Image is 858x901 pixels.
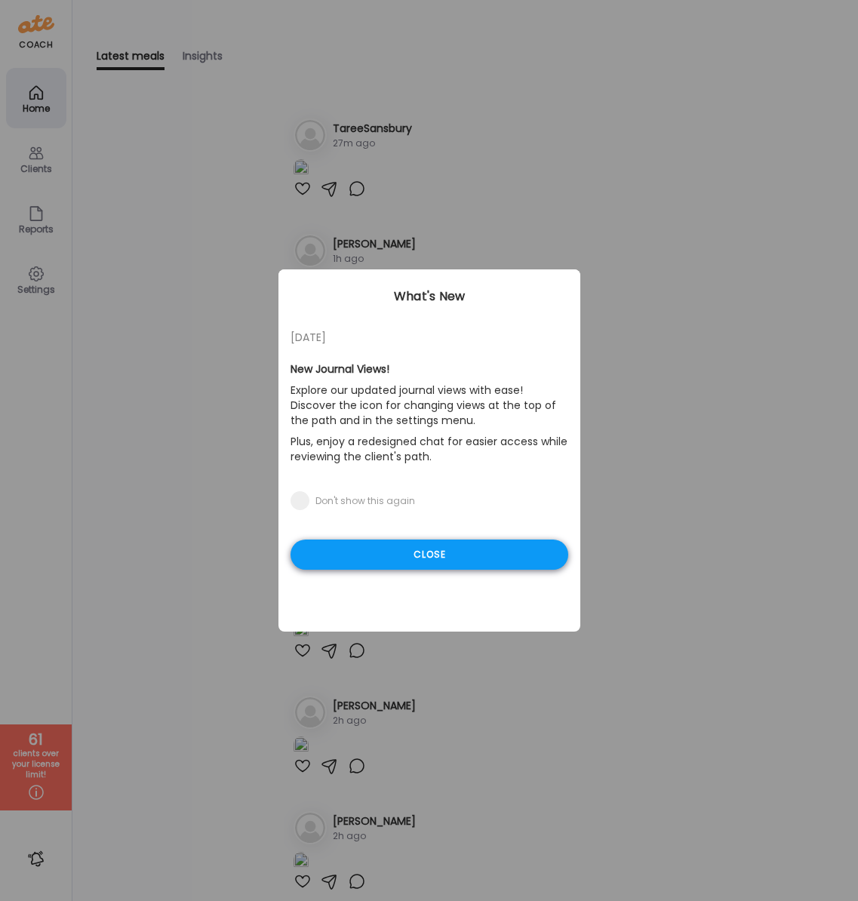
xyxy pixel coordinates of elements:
[291,328,568,346] div: [DATE]
[278,288,580,306] div: What's New
[291,431,568,467] p: Plus, enjoy a redesigned chat for easier access while reviewing the client's path.
[291,361,389,377] b: New Journal Views!
[291,380,568,431] p: Explore our updated journal views with ease! Discover the icon for changing views at the top of t...
[315,495,415,507] div: Don't show this again
[291,540,568,570] div: Close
